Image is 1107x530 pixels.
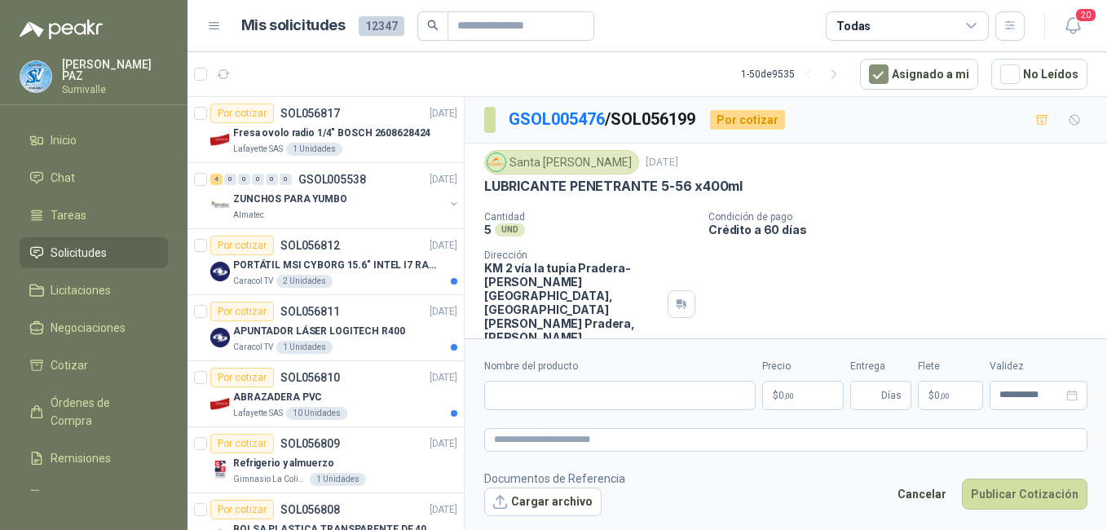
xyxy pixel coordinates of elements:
p: [PERSON_NAME] PAZ [62,59,168,82]
a: Por cotizarSOL056812[DATE] Company LogoPORTÁTIL MSI CYBORG 15.6" INTEL I7 RAM 32GB - 1 TB / Nvidi... [187,229,464,295]
label: Entrega [850,359,911,374]
p: Lafayette SAS [233,143,283,156]
button: Publicar Cotización [962,479,1087,510]
p: / SOL056199 [509,107,697,132]
button: Asignado a mi [860,59,978,90]
div: Santa [PERSON_NAME] [484,150,639,174]
a: GSOL005476 [509,109,605,129]
span: ,00 [940,391,950,400]
div: 1 Unidades [286,143,342,156]
a: Negociaciones [20,312,168,343]
div: Por cotizar [210,368,274,387]
a: Chat [20,162,168,193]
div: Por cotizar [210,434,274,453]
p: [DATE] [430,502,457,518]
img: Company Logo [210,130,230,149]
a: Por cotizarSOL056809[DATE] Company LogoRefrigerio y almuerzoGimnasio La Colina1 Unidades [187,427,464,493]
div: 0 [224,174,236,185]
a: Por cotizarSOL056811[DATE] Company LogoAPUNTADOR LÁSER LOGITECH R400Caracol TV1 Unidades [187,295,464,361]
span: Negociaciones [51,319,126,337]
span: Órdenes de Compra [51,394,152,430]
img: Company Logo [210,262,230,281]
div: Por cotizar [210,236,274,255]
div: 0 [280,174,292,185]
a: Por cotizarSOL056817[DATE] Company LogoFresa ovolo radio 1/4" BOSCH 2608628424Lafayette SAS1 Unid... [187,97,464,163]
p: [DATE] [430,172,457,188]
div: Por cotizar [210,302,274,321]
a: Configuración [20,480,168,511]
span: ,00 [784,391,794,400]
p: PORTÁTIL MSI CYBORG 15.6" INTEL I7 RAM 32GB - 1 TB / Nvidia GeForce RTX 4050 [233,258,436,273]
div: 1 Unidades [310,473,366,486]
img: Logo peakr [20,20,103,39]
span: Tareas [51,206,86,224]
p: Caracol TV [233,341,273,354]
a: Tareas [20,200,168,231]
p: APUNTADOR LÁSER LOGITECH R400 [233,324,405,339]
a: Licitaciones [20,275,168,306]
a: Órdenes de Compra [20,387,168,436]
span: Chat [51,169,75,187]
p: Refrigerio y almuerzo [233,456,333,471]
p: KM 2 vía la tupia Pradera-[PERSON_NAME][GEOGRAPHIC_DATA], [GEOGRAPHIC_DATA][PERSON_NAME] Pradera ... [484,261,661,358]
a: Por cotizarSOL056810[DATE] Company LogoABRAZADERA PVCLafayette SAS10 Unidades [187,361,464,427]
p: Cantidad [484,211,695,223]
p: Sumivalle [62,85,168,95]
p: ABRAZADERA PVC [233,390,322,405]
p: SOL056817 [280,108,340,119]
img: Company Logo [210,328,230,347]
div: UND [495,223,525,236]
p: SOL056809 [280,438,340,449]
p: SOL056810 [280,372,340,383]
a: Cotizar [20,350,168,381]
span: $ [928,391,934,400]
img: Company Logo [210,394,230,413]
label: Validez [990,359,1087,374]
span: 0 [778,391,794,400]
div: 0 [266,174,278,185]
span: Licitaciones [51,281,111,299]
p: SOL056812 [280,240,340,251]
p: [DATE] [430,106,457,121]
button: Cargar archivo [484,488,602,517]
p: Fresa ovolo radio 1/4" BOSCH 2608628424 [233,126,430,141]
span: Remisiones [51,449,111,467]
label: Precio [762,359,844,374]
p: [DATE] [430,436,457,452]
a: Remisiones [20,443,168,474]
img: Company Logo [20,61,51,92]
span: Solicitudes [51,244,107,262]
button: 20 [1058,11,1087,41]
p: Condición de pago [708,211,1100,223]
p: GSOL005538 [298,174,366,185]
span: Cotizar [51,356,88,374]
div: 0 [238,174,250,185]
a: Solicitudes [20,237,168,268]
div: 1 - 50 de 9535 [741,61,847,87]
span: Inicio [51,131,77,149]
div: Todas [836,17,871,35]
p: ZUNCHOS PARA YUMBO [233,192,347,207]
span: Configuración [51,487,122,505]
img: Company Logo [210,196,230,215]
p: 5 [484,223,492,236]
div: 0 [252,174,264,185]
a: Inicio [20,125,168,156]
div: 1 Unidades [276,341,333,354]
span: 20 [1074,7,1097,23]
button: Cancelar [889,479,955,510]
p: [DATE] [430,238,457,254]
p: [DATE] [646,155,678,170]
p: SOL056808 [280,504,340,515]
button: No Leídos [991,59,1087,90]
h1: Mis solicitudes [241,14,346,38]
p: Crédito a 60 días [708,223,1100,236]
p: Dirección [484,250,661,261]
p: $0,00 [762,381,844,410]
span: search [427,20,439,31]
span: 12347 [359,16,404,36]
p: Gimnasio La Colina [233,473,307,486]
p: Almatec [233,209,264,222]
p: Caracol TV [233,275,273,288]
label: Flete [918,359,983,374]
